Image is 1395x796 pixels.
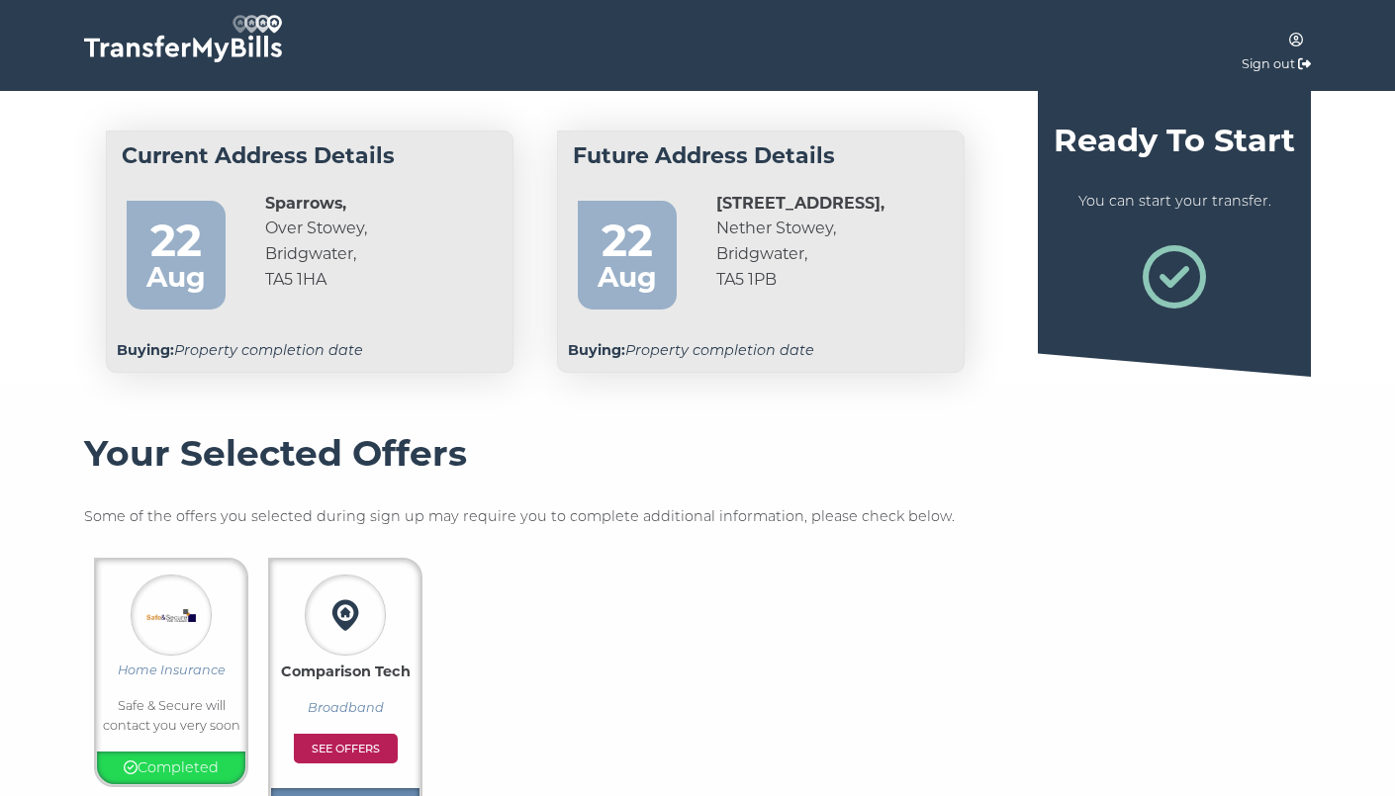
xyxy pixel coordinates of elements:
h4: Future Address Details [573,141,949,171]
strong: Comparison Tech [281,663,411,680]
h3: Your Selected Offers [84,432,1311,476]
img: Safe & Secure logo [137,580,206,650]
em: Broadband [308,700,384,715]
img: Comparison Tech logo [311,580,380,650]
a: Sign out [1242,56,1295,71]
strong: Buying: [568,341,625,359]
h4: Current Address Details [122,141,498,171]
p: You can start your transfer. [1053,190,1296,213]
a: 22 Aug [558,181,697,329]
address: Nether Stowey, Bridgwater, TA5 1PB [716,191,884,294]
p: Completed [102,756,240,779]
address: Over Stowey, Bridgwater, TA5 1HA [265,191,367,294]
strong: Buying: [117,341,174,359]
h4: Ready To Start [1053,121,1296,160]
p: Some of the offers you selected during sign up may require you to complete additional information... [84,505,1311,528]
img: TransferMyBills.com - Helping ease the stress of moving [84,15,282,62]
a: See offers [294,734,398,763]
em: Property completion date [117,341,363,359]
div: Aug [137,255,216,300]
a: Sparrows,Over Stowey,Bridgwater,TA5 1HA [265,191,367,294]
div: 22 [588,206,667,255]
strong: [STREET_ADDRESS], [716,194,884,213]
strong: Sparrows, [265,194,346,213]
a: 22 Aug [107,181,245,329]
p: Safe & Secure will contact you very soon [97,696,245,737]
div: Aug [588,255,667,300]
div: 22 [137,206,216,255]
em: Property completion date [568,341,814,359]
a: [STREET_ADDRESS],Nether Stowey,Bridgwater,TA5 1PB [716,191,884,294]
em: Home Insurance [118,663,226,677]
